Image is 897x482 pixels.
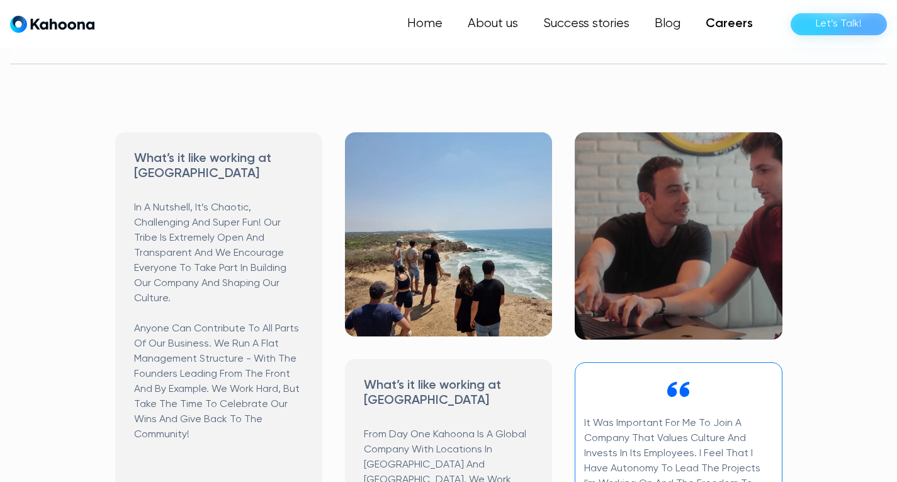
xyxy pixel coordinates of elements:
[531,11,642,37] a: Success stories
[134,200,303,442] p: In a nutshell, it’s chaotic, challenging and super fun! Our tribe is extremely open and transpare...
[395,11,455,37] a: Home
[455,11,531,37] a: About us
[816,14,862,34] div: Let’s Talk!
[642,11,693,37] a: Blog
[10,15,94,33] a: home
[364,378,533,408] h3: What’s it like working at [GEOGRAPHIC_DATA]
[134,151,303,181] h3: What’s it like working at [GEOGRAPHIC_DATA]
[791,13,887,35] a: Let’s Talk!
[693,11,765,37] a: Careers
